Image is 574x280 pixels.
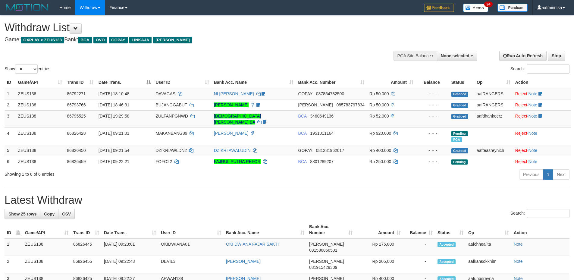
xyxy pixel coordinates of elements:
td: 1 [5,88,16,99]
img: Feedback.jpg [424,4,454,12]
td: 5 [5,145,16,156]
th: ID: activate to sort column descending [5,221,23,238]
div: PGA Site Balance / [394,51,437,61]
th: Trans ID: activate to sort column ascending [71,221,102,238]
span: Copy 081586856501 to clipboard [309,248,337,253]
img: panduan.png [497,4,528,12]
span: None selected [441,53,469,58]
td: 3 [5,110,16,127]
a: Reject [515,131,527,136]
a: Note [528,102,537,107]
span: 86793766 [67,102,86,107]
a: Note [528,114,537,118]
span: BCA [298,131,307,136]
td: aafkansokkhim [466,256,511,273]
a: Note [528,91,537,96]
th: Bank Acc. Number: activate to sort column ascending [296,77,367,88]
button: None selected [437,51,477,61]
th: Balance: activate to sort column ascending [403,221,435,238]
th: Date Trans.: activate to sort column ascending [102,221,158,238]
div: - - - [418,102,447,108]
th: Action [513,77,571,88]
a: DZIKRI AWALUDIN [214,148,251,153]
span: Copy 087854782500 to clipboard [316,91,344,96]
span: Copy 081915429309 to clipboard [309,265,337,270]
th: ID [5,77,16,88]
span: GOPAY [298,91,312,96]
span: BCA [78,37,92,43]
td: ZEUS138 [23,238,71,256]
a: Previous [519,169,543,180]
div: - - - [418,91,447,97]
td: DEVIL3 [158,256,224,273]
a: [PERSON_NAME] [214,131,249,136]
span: OVO [93,37,107,43]
td: aafteasreynich [474,145,513,156]
span: [PERSON_NAME] [309,259,344,264]
a: Note [514,242,523,247]
span: 86795525 [67,114,86,118]
div: - - - [418,159,447,165]
span: Accepted [438,242,456,247]
td: · [513,88,571,99]
select: Showentries [15,64,38,74]
span: DZIKRIAWLDN2 [155,148,187,153]
label: Search: [510,209,569,218]
td: · [513,127,571,145]
span: 86792271 [67,91,86,96]
span: Rp 400.000 [369,148,391,153]
div: - - - [418,147,447,153]
span: DAVAGAS [155,91,175,96]
span: Grabbed [451,148,468,153]
span: GOPAY [298,148,312,153]
span: MAKANBANG89 [155,131,187,136]
a: NI [PERSON_NAME] [214,91,254,96]
a: Reject [515,148,527,153]
a: Stop [548,51,565,61]
a: CSV [58,209,75,219]
span: ZULFANPGNWD [155,114,188,118]
label: Show entries [5,64,50,74]
th: Balance [416,77,449,88]
td: aafchhealita [466,238,511,256]
span: Show 25 rows [8,212,36,216]
span: [PERSON_NAME] [153,37,192,43]
a: Reject [515,91,527,96]
a: Reject [515,102,527,107]
th: Bank Acc. Number: activate to sort column ascending [307,221,355,238]
span: [DATE] 09:22:21 [99,159,129,164]
span: [PERSON_NAME] [298,102,333,107]
span: Copy 085783797834 to clipboard [336,102,364,107]
td: 2 [5,99,16,110]
th: Bank Acc. Name: activate to sort column ascending [224,221,307,238]
th: Amount: activate to sort column ascending [367,77,416,88]
td: 4 [5,127,16,145]
td: ZEUS138 [16,145,65,156]
span: Accepted [438,259,456,264]
td: ZEUS138 [23,256,71,273]
td: [DATE] 09:22:48 [102,256,158,273]
span: Pending [451,131,468,136]
a: 1 [543,169,553,180]
span: [DATE] 09:21:54 [99,148,129,153]
a: Run Auto-Refresh [499,51,547,61]
span: Rp 250.000 [369,159,391,164]
h1: Latest Withdraw [5,194,569,206]
h4: Game: Bank: [5,37,377,43]
span: [DATE] 18:10:48 [99,91,129,96]
div: - - - [418,130,447,136]
td: 86826445 [71,238,102,256]
th: Trans ID: activate to sort column ascending [64,77,96,88]
h1: Withdraw List [5,22,377,34]
span: [DATE] 18:46:31 [99,102,129,107]
a: Copy [40,209,58,219]
td: 2 [5,256,23,273]
td: · [513,145,571,156]
td: [DATE] 09:23:01 [102,238,158,256]
span: [PERSON_NAME] [309,242,344,247]
td: aafRANGERS [474,88,513,99]
td: aafRANGERS [474,99,513,110]
th: Op: activate to sort column ascending [474,77,513,88]
img: Button%20Memo.svg [463,4,488,12]
td: aafdhankeerz [474,110,513,127]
